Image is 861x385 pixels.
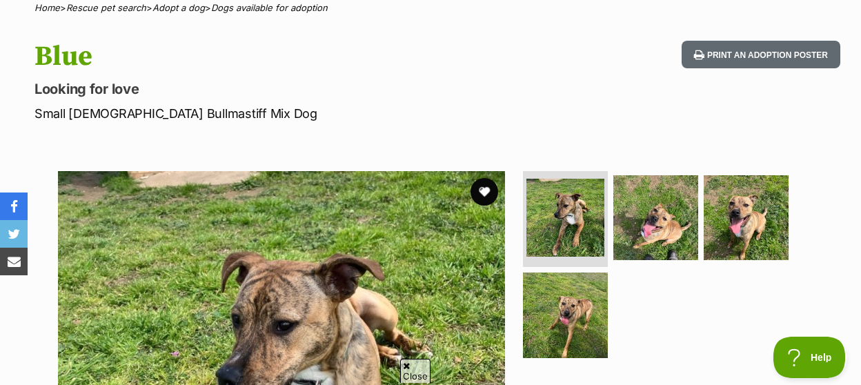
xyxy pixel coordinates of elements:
[400,359,430,383] span: Close
[211,2,328,13] a: Dogs available for adoption
[66,2,146,13] a: Rescue pet search
[523,273,608,357] img: Photo of Blue
[34,2,60,13] a: Home
[34,79,526,99] p: Looking for love
[34,104,526,123] p: Small [DEMOGRAPHIC_DATA] Bullmastiff Mix Dog
[526,179,604,257] img: Photo of Blue
[471,178,498,206] button: favourite
[773,337,847,378] iframe: Help Scout Beacon - Open
[152,2,205,13] a: Adopt a dog
[682,41,840,69] button: Print an adoption poster
[613,175,698,260] img: Photo of Blue
[34,41,526,72] h1: Blue
[704,175,789,260] img: Photo of Blue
